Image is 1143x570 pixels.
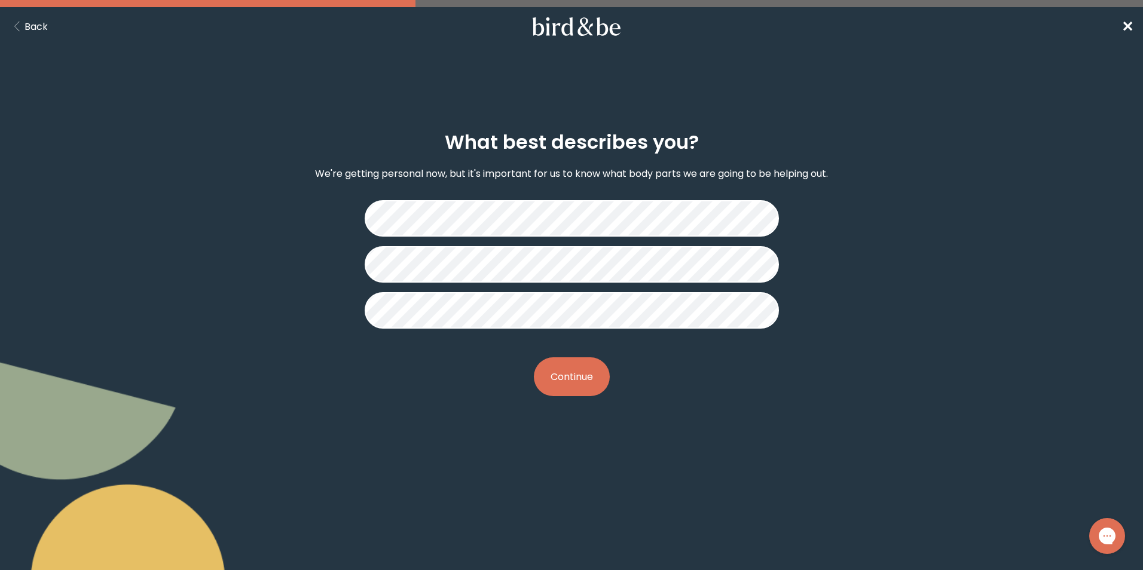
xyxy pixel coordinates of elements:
h2: What best describes you? [445,128,699,157]
p: We're getting personal now, but it's important for us to know what body parts we are going to be ... [315,166,828,181]
button: Continue [534,357,610,396]
a: ✕ [1121,16,1133,37]
button: Back Button [10,19,48,34]
span: ✕ [1121,17,1133,36]
iframe: Gorgias live chat messenger [1083,514,1131,558]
